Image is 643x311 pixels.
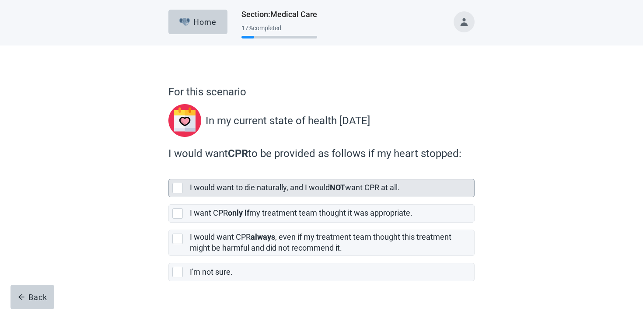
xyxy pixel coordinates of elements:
[168,104,206,137] img: svg%3e
[168,204,475,223] div: [object Object], checkbox, not selected
[228,147,248,160] strong: CPR
[454,11,475,32] button: Toggle account menu
[168,230,475,256] div: [object Object], checkbox, not selected
[190,232,451,252] label: I would want CPR , even if my treatment team thought this treatment might be harmful and did not ...
[330,183,345,192] strong: NOT
[10,285,54,309] button: arrow-leftBack
[168,84,475,100] p: For this scenario
[190,183,400,192] label: I would want to die naturally, and I would want CPR at all.
[251,232,275,241] strong: always
[179,18,190,26] img: Elephant
[241,21,317,42] div: Progress section
[190,208,412,217] label: I want CPR my treatment team thought it was appropriate.
[241,8,317,21] h1: Section : Medical Care
[179,17,217,26] div: Home
[228,208,249,217] strong: only if
[190,267,233,276] label: I'm not sure.
[18,294,25,301] span: arrow-left
[168,146,470,161] label: I would want to be provided as follows if my heart stopped:
[168,10,227,34] button: ElephantHome
[206,113,370,129] p: In my current state of health [DATE]
[168,263,475,281] div: I'm not sure., checkbox, not selected
[241,24,317,31] div: 17 % completed
[18,293,47,301] div: Back
[168,179,475,197] div: [object Object], checkbox, not selected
